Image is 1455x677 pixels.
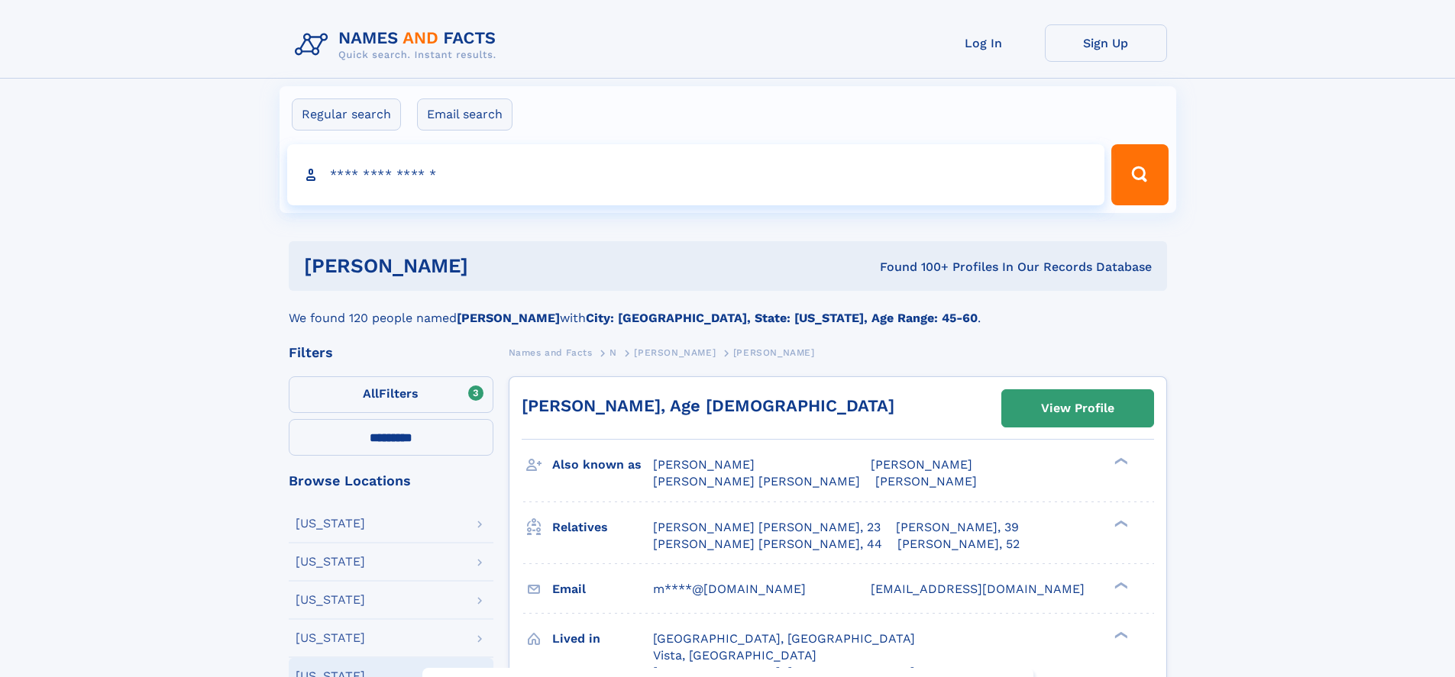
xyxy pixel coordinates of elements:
[653,457,755,472] span: [PERSON_NAME]
[1111,580,1129,590] div: ❯
[289,346,493,359] div: Filters
[609,343,617,362] a: N
[289,24,509,66] img: Logo Names and Facts
[552,452,653,478] h3: Also known as
[653,474,860,488] span: [PERSON_NAME] [PERSON_NAME]
[1045,24,1167,62] a: Sign Up
[457,311,560,325] b: [PERSON_NAME]
[871,582,1085,596] span: [EMAIL_ADDRESS][DOMAIN_NAME]
[296,517,365,530] div: [US_STATE]
[653,519,881,536] a: [PERSON_NAME] [PERSON_NAME], 23
[1111,456,1129,466] div: ❯
[552,514,653,540] h3: Relatives
[296,632,365,644] div: [US_STATE]
[896,519,1019,536] a: [PERSON_NAME], 39
[289,291,1167,327] div: We found 120 people named with .
[653,631,915,646] span: [GEOGRAPHIC_DATA], [GEOGRAPHIC_DATA]
[875,474,977,488] span: [PERSON_NAME]
[733,347,815,358] span: [PERSON_NAME]
[522,396,894,415] a: [PERSON_NAME], Age [DEMOGRAPHIC_DATA]
[552,576,653,602] h3: Email
[1041,391,1114,426] div: View Profile
[292,98,401,131] label: Regular search
[552,626,653,652] h3: Lived in
[923,24,1045,62] a: Log In
[634,347,716,358] span: [PERSON_NAME]
[653,536,882,553] a: [PERSON_NAME] [PERSON_NAME], 44
[674,259,1152,276] div: Found 100+ Profiles In Our Records Database
[417,98,512,131] label: Email search
[897,536,1020,553] a: [PERSON_NAME], 52
[1111,630,1129,640] div: ❯
[289,474,493,488] div: Browse Locations
[586,311,978,325] b: City: [GEOGRAPHIC_DATA], State: [US_STATE], Age Range: 45-60
[1111,518,1129,528] div: ❯
[287,144,1105,205] input: search input
[653,648,816,662] span: Vista, [GEOGRAPHIC_DATA]
[609,347,617,358] span: N
[289,376,493,413] label: Filters
[1002,390,1153,427] a: View Profile
[634,343,716,362] a: [PERSON_NAME]
[363,386,379,401] span: All
[296,594,365,606] div: [US_STATE]
[509,343,593,362] a: Names and Facts
[304,256,674,276] h1: [PERSON_NAME]
[296,556,365,568] div: [US_STATE]
[1111,144,1168,205] button: Search Button
[871,457,972,472] span: [PERSON_NAME]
